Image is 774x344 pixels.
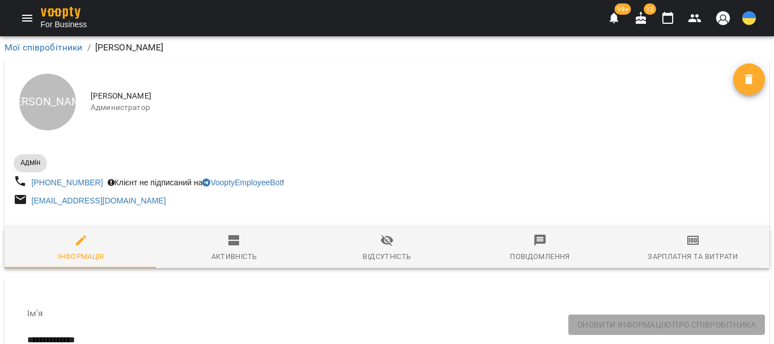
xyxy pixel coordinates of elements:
[19,74,76,130] div: [PERSON_NAME]
[32,178,103,187] a: [PHONE_NUMBER]
[5,42,83,53] a: Мої співробітники
[91,91,733,102] span: [PERSON_NAME]
[41,19,87,30] span: For Business
[105,175,287,190] div: Клієнт не підписаний на !
[14,5,41,32] button: Menu
[91,102,733,113] span: Администратор
[41,7,80,19] img: voopty.png
[27,309,747,318] label: Ім'я
[58,250,104,263] div: Інформація
[363,250,411,263] div: Відсутність
[648,250,738,263] div: Зарплатня та Витрати
[715,10,731,26] img: avatar_s.png
[644,3,656,15] span: 12
[733,63,765,95] button: Видалити
[14,158,47,168] span: Адмін
[742,11,756,25] img: UA.svg
[615,3,631,15] span: 99+
[87,41,91,54] li: /
[202,178,282,187] a: VooptyEmployeeBot
[510,250,569,263] div: Повідомлення
[95,41,164,54] p: [PERSON_NAME]
[5,41,769,54] nav: breadcrumb
[32,196,166,205] a: [EMAIL_ADDRESS][DOMAIN_NAME]
[211,250,257,263] div: Активність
